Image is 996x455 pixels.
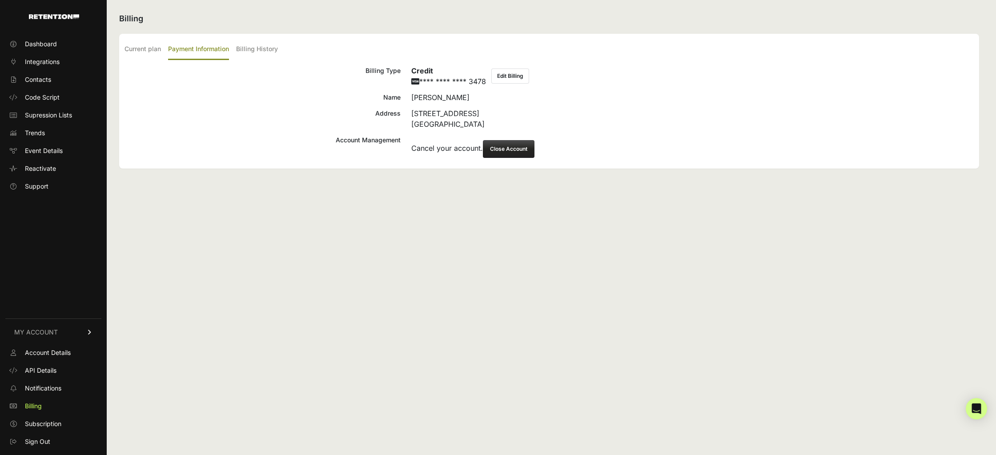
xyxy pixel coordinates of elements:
[25,93,60,102] span: Code Script
[25,57,60,66] span: Integrations
[124,39,161,60] label: Current plan
[5,318,101,346] a: MY ACCOUNT
[25,437,50,446] span: Sign Out
[25,164,56,173] span: Reactivate
[29,14,79,19] img: Retention.com
[25,384,61,393] span: Notifications
[25,366,56,375] span: API Details
[5,37,101,51] a: Dashboard
[411,65,486,76] h6: Credit
[168,39,229,60] label: Payment Information
[14,328,58,337] span: MY ACCOUNT
[411,135,974,158] div: Cancel your account.
[236,39,278,60] label: Billing History
[25,40,57,48] span: Dashboard
[5,399,101,413] a: Billing
[5,161,101,176] a: Reactivate
[5,72,101,87] a: Contacts
[491,68,529,84] button: Edit Billing
[5,90,101,105] a: Code Script
[119,12,979,25] h2: Billing
[5,435,101,449] a: Sign Out
[5,363,101,378] a: API Details
[5,381,101,395] a: Notifications
[5,144,101,158] a: Event Details
[5,346,101,360] a: Account Details
[25,146,63,155] span: Event Details
[25,182,48,191] span: Support
[124,92,401,103] div: Name
[25,348,71,357] span: Account Details
[5,179,101,193] a: Support
[124,135,401,158] div: Account Management
[25,402,42,411] span: Billing
[25,419,61,428] span: Subscription
[25,111,72,120] span: Supression Lists
[5,55,101,69] a: Integrations
[966,398,987,419] div: Open Intercom Messenger
[5,417,101,431] a: Subscription
[5,108,101,122] a: Supression Lists
[25,75,51,84] span: Contacts
[411,108,974,129] div: [STREET_ADDRESS] [GEOGRAPHIC_DATA]
[124,108,401,129] div: Address
[5,126,101,140] a: Trends
[483,140,534,158] button: Close Account
[124,65,401,87] div: Billing Type
[411,92,974,103] div: [PERSON_NAME]
[25,129,45,137] span: Trends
